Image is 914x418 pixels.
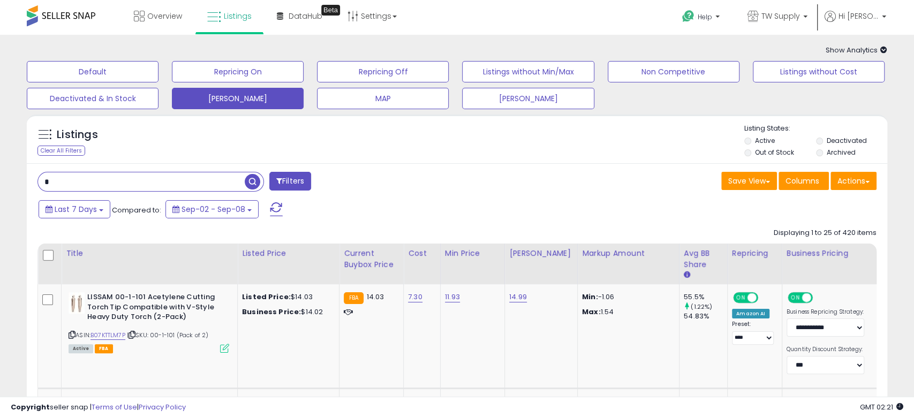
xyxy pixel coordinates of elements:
div: Tooltip anchor [321,5,340,16]
button: Non Competitive [608,61,739,82]
button: [PERSON_NAME] [462,88,594,109]
button: Listings without Cost [753,61,885,82]
i: Get Help [682,10,695,23]
span: TW Supply [761,11,800,21]
span: Listings [224,11,252,21]
span: Hi [PERSON_NAME] [839,11,879,21]
span: Overview [147,11,182,21]
strong: Copyright [11,402,50,412]
button: Repricing Off [317,61,449,82]
button: Default [27,61,158,82]
a: Help [674,2,730,35]
button: [PERSON_NAME] [172,88,304,109]
button: Repricing On [172,61,304,82]
button: Deactivated & In Stock [27,88,158,109]
span: Show Analytics [826,45,887,55]
a: Hi [PERSON_NAME] [825,11,886,35]
div: seller snap | | [11,402,186,413]
span: DataHub [289,11,322,21]
button: Listings without Min/Max [462,61,594,82]
span: Help [698,12,712,21]
button: MAP [317,88,449,109]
